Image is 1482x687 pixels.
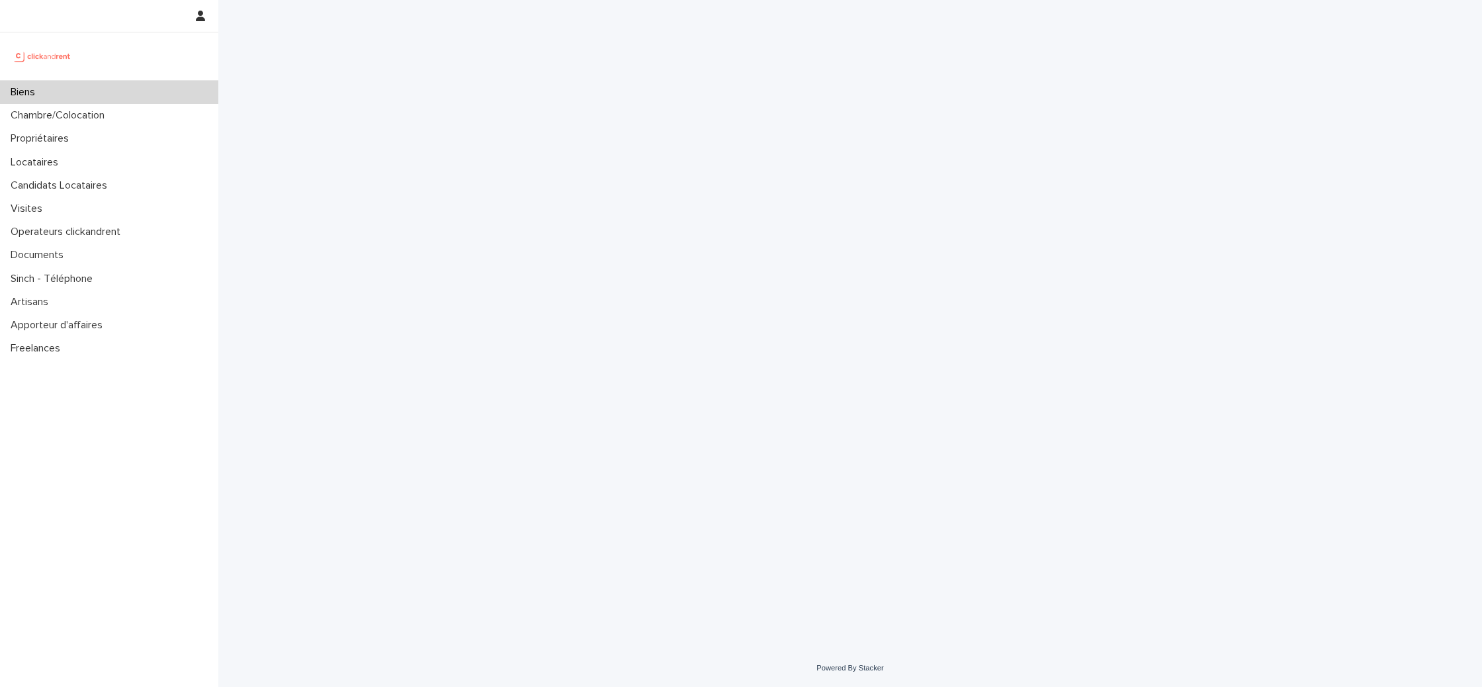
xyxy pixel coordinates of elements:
[5,86,46,99] p: Biens
[816,664,883,672] a: Powered By Stacker
[5,226,131,238] p: Operateurs clickandrent
[5,203,53,215] p: Visites
[5,342,71,355] p: Freelances
[5,179,118,192] p: Candidats Locataires
[5,319,113,332] p: Apporteur d'affaires
[5,109,115,122] p: Chambre/Colocation
[5,156,69,169] p: Locataires
[5,249,74,261] p: Documents
[5,296,59,308] p: Artisans
[11,43,75,69] img: UCB0brd3T0yccxBKYDjQ
[5,273,103,285] p: Sinch - Téléphone
[5,132,79,145] p: Propriétaires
